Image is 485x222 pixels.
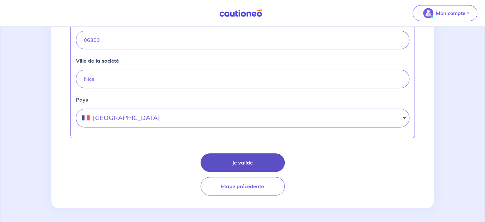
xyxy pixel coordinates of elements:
input: 59000 [76,31,409,49]
button: [GEOGRAPHIC_DATA] [76,109,409,127]
label: Pays [76,96,409,103]
button: Je valide [201,153,285,172]
input: Lille [76,70,409,88]
strong: Ville de la société [76,57,119,64]
p: Mon compte [436,9,466,17]
img: illu_account_valid_menu.svg [423,8,433,18]
button: illu_account_valid_menu.svgMon compte [413,5,477,21]
img: Cautioneo [217,9,265,17]
button: Etape précédente [201,177,285,195]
